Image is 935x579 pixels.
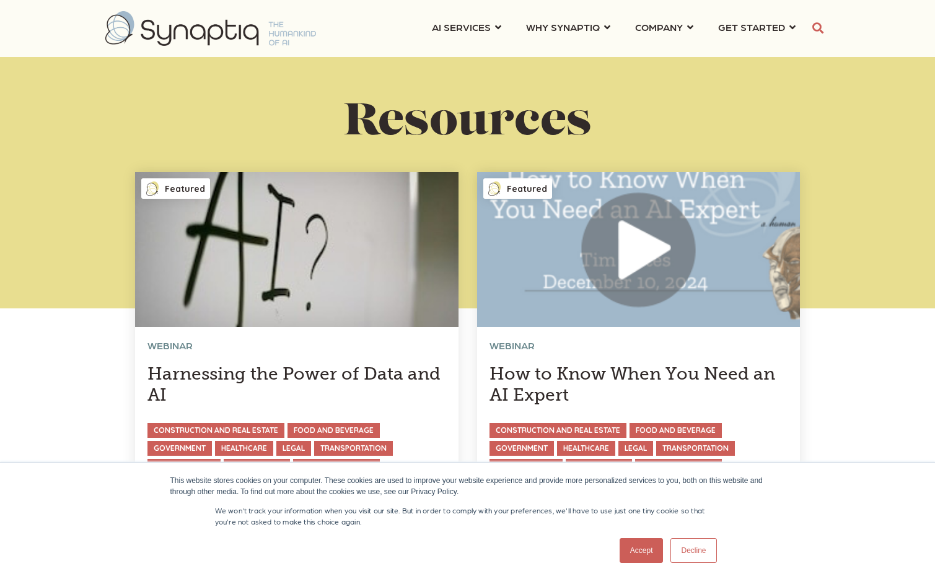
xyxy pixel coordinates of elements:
a: GET STARTED [718,15,796,38]
img: synaptiq logo-2 [105,11,316,46]
div: This website stores cookies on your computer. These cookies are used to improve your website expe... [170,475,765,497]
p: We won't track your information when you visit our site. But in order to comply with your prefere... [215,505,721,527]
a: COMPANY [635,15,693,38]
a: WHY SYNAPTIQ [526,15,610,38]
span: COMPANY [635,19,683,35]
h1: Resources [124,99,812,148]
nav: menu [419,6,808,51]
a: Accept [620,538,664,563]
span: WHY SYNAPTIQ [526,19,600,35]
a: Decline [670,538,716,563]
a: AI SERVICES [432,15,501,38]
span: AI SERVICES [432,19,491,35]
span: GET STARTED [718,19,785,35]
